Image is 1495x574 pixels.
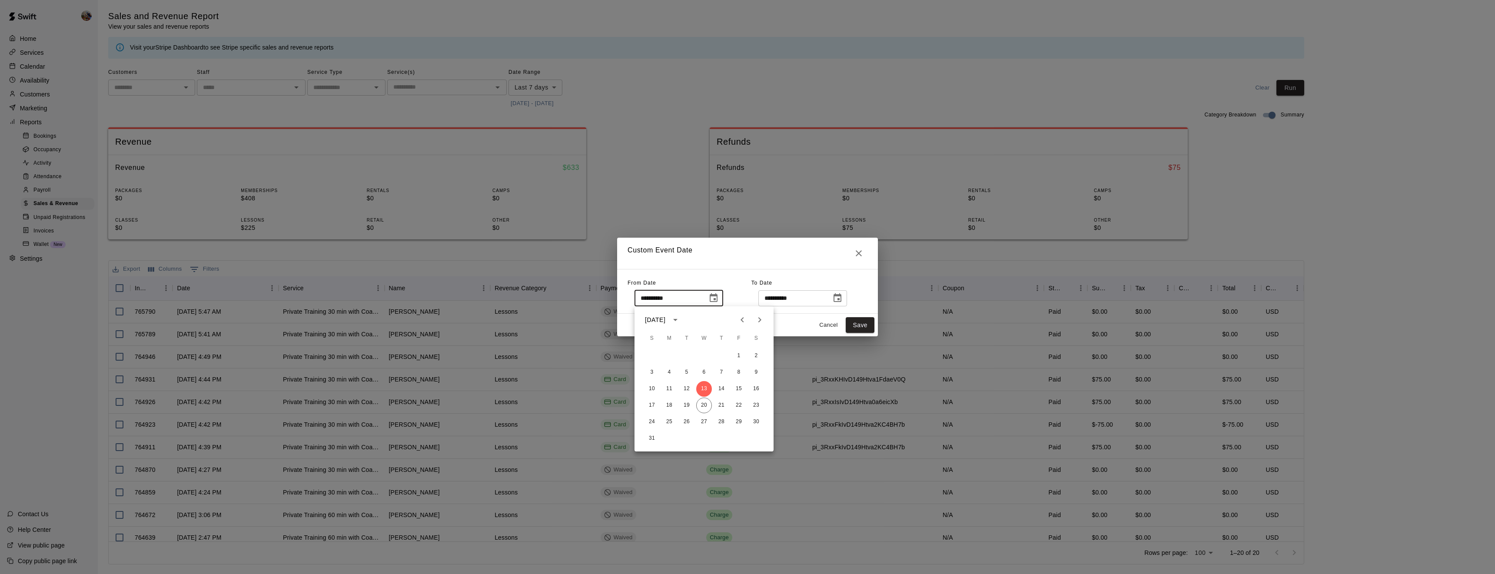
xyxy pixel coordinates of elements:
button: 10 [644,381,660,397]
button: 18 [661,398,677,413]
button: Previous month [734,311,751,328]
button: Next month [751,311,768,328]
button: 5 [679,365,694,380]
span: From Date [628,280,656,286]
button: 7 [714,365,729,380]
button: 27 [696,414,712,430]
button: 29 [731,414,747,430]
button: 15 [731,381,747,397]
button: 28 [714,414,729,430]
button: 19 [679,398,694,413]
span: To Date [751,280,772,286]
button: 14 [714,381,729,397]
button: 25 [661,414,677,430]
button: 16 [748,381,764,397]
button: 26 [679,414,694,430]
h2: Custom Event Date [617,238,878,269]
button: 12 [679,381,694,397]
button: 11 [661,381,677,397]
button: Choose date, selected date is Aug 13, 2025 [705,289,722,307]
button: 24 [644,414,660,430]
button: Cancel [814,319,842,332]
button: 31 [644,431,660,446]
button: 8 [731,365,747,380]
button: calendar view is open, switch to year view [668,312,683,327]
button: Close [850,245,867,262]
button: 23 [748,398,764,413]
button: 1 [731,348,747,364]
button: 3 [644,365,660,380]
button: 17 [644,398,660,413]
button: Save [846,317,874,333]
button: 9 [748,365,764,380]
span: Monday [661,330,677,347]
button: Choose date, selected date is Aug 20, 2025 [829,289,846,307]
button: 6 [696,365,712,380]
button: 20 [696,398,712,413]
button: 4 [661,365,677,380]
span: Wednesday [696,330,712,347]
span: Sunday [644,330,660,347]
span: Friday [731,330,747,347]
span: Thursday [714,330,729,347]
button: 22 [731,398,747,413]
button: 13 [696,381,712,397]
button: 21 [714,398,729,413]
div: [DATE] [645,315,665,325]
span: Tuesday [679,330,694,347]
button: 30 [748,414,764,430]
span: Saturday [748,330,764,347]
button: 2 [748,348,764,364]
